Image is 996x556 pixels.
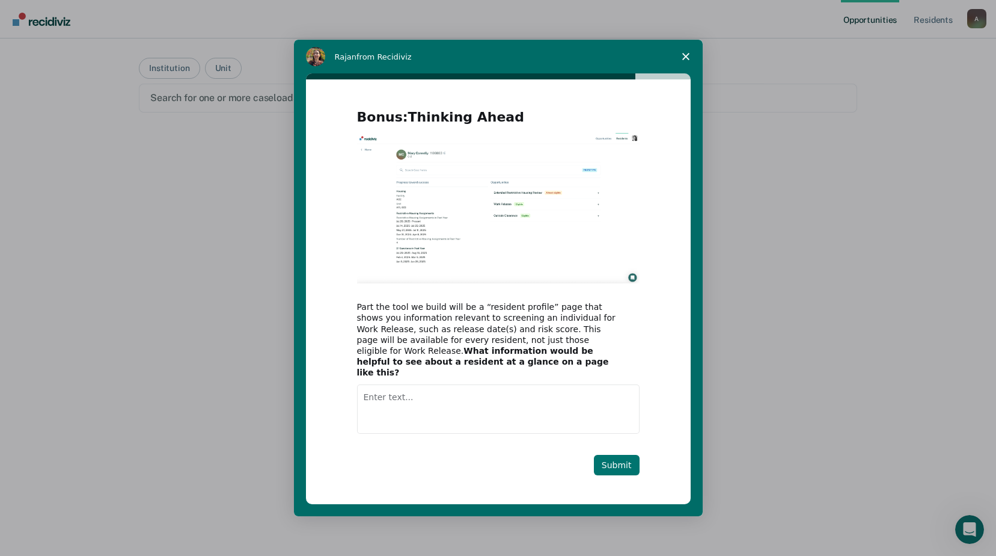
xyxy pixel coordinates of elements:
span: Close survey [669,40,703,73]
img: Profile image for Rajan [306,47,325,66]
b: Thinking Ahead [408,110,524,125]
textarea: Enter text... [357,385,640,434]
button: Submit [594,455,640,475]
span: Rajan [335,52,357,61]
b: What information would be helpful to see about a resident at a glance on a page like this? [357,346,609,377]
span: from Recidiviz [356,52,412,61]
div: Part the tool we build will be a “resident profile” page that shows you information relevant to s... [357,301,622,378]
h2: Bonus: [357,108,640,133]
